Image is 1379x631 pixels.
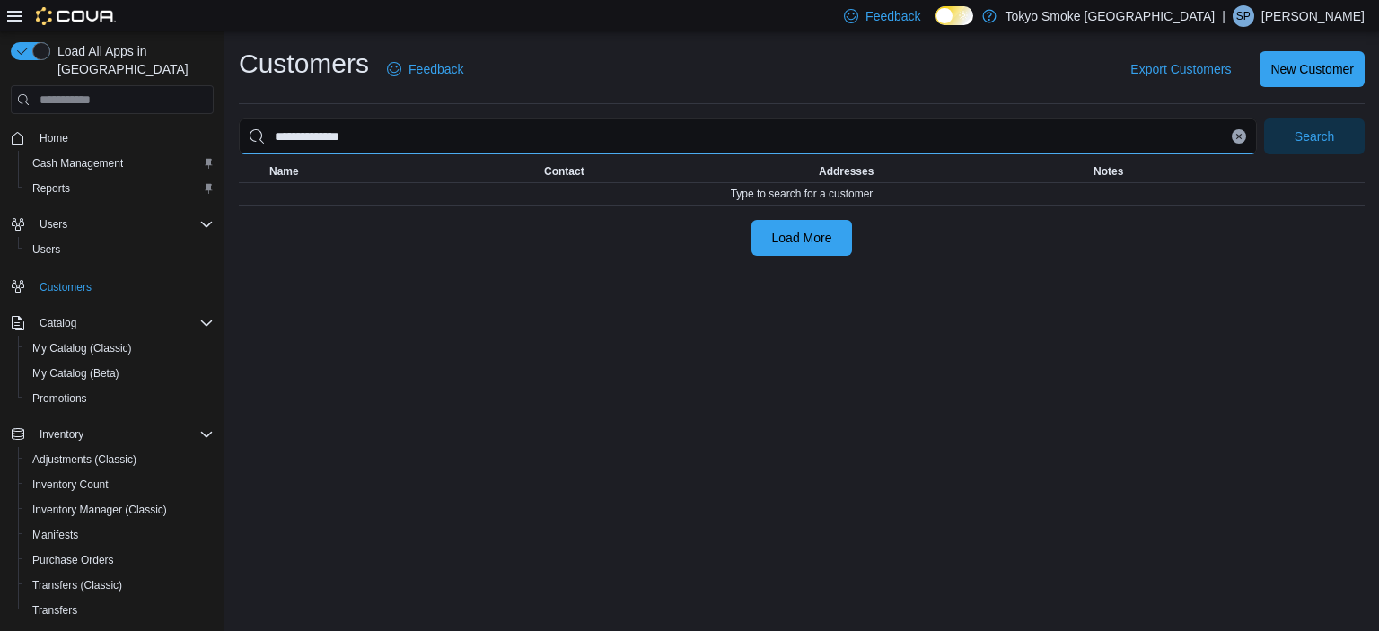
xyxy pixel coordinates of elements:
[32,578,122,592] span: Transfers (Classic)
[40,131,68,145] span: Home
[25,363,214,384] span: My Catalog (Beta)
[25,574,214,596] span: Transfers (Classic)
[32,156,123,171] span: Cash Management
[25,474,214,495] span: Inventory Count
[239,46,369,82] h1: Customers
[1006,5,1216,27] p: Tokyo Smoke [GEOGRAPHIC_DATA]
[32,478,109,492] span: Inventory Count
[18,151,221,176] button: Cash Management
[1261,5,1365,27] p: [PERSON_NAME]
[18,573,221,598] button: Transfers (Classic)
[32,181,70,196] span: Reports
[32,127,214,149] span: Home
[1260,51,1365,87] button: New Customer
[32,276,99,298] a: Customers
[18,336,221,361] button: My Catalog (Classic)
[935,25,936,26] span: Dark Mode
[1236,5,1251,27] span: SP
[32,341,132,355] span: My Catalog (Classic)
[32,553,114,567] span: Purchase Orders
[18,361,221,386] button: My Catalog (Beta)
[25,600,214,621] span: Transfers
[25,153,130,174] a: Cash Management
[25,549,214,571] span: Purchase Orders
[32,424,91,445] button: Inventory
[25,388,94,409] a: Promotions
[32,603,77,618] span: Transfers
[18,548,221,573] button: Purchase Orders
[25,449,214,470] span: Adjustments (Classic)
[18,447,221,472] button: Adjustments (Classic)
[1264,118,1365,154] button: Search
[18,237,221,262] button: Users
[32,312,214,334] span: Catalog
[32,312,83,334] button: Catalog
[25,239,67,260] a: Users
[32,503,167,517] span: Inventory Manager (Classic)
[18,598,221,623] button: Transfers
[1222,5,1225,27] p: |
[772,229,832,247] span: Load More
[25,499,174,521] a: Inventory Manager (Classic)
[1295,127,1334,145] span: Search
[40,280,92,294] span: Customers
[731,187,874,201] span: Type to search for a customer
[32,424,214,445] span: Inventory
[18,497,221,522] button: Inventory Manager (Classic)
[25,178,77,199] a: Reports
[1232,129,1246,144] button: Clear input
[25,449,144,470] a: Adjustments (Classic)
[935,6,973,25] input: Dark Mode
[25,153,214,174] span: Cash Management
[25,600,84,621] a: Transfers
[32,391,87,406] span: Promotions
[18,176,221,201] button: Reports
[32,242,60,257] span: Users
[25,499,214,521] span: Inventory Manager (Classic)
[25,337,139,359] a: My Catalog (Classic)
[269,164,299,179] span: Name
[32,275,214,297] span: Customers
[25,388,214,409] span: Promotions
[1233,5,1254,27] div: Sara Pascal
[4,125,221,151] button: Home
[36,7,116,25] img: Cova
[25,524,85,546] a: Manifests
[32,452,136,467] span: Adjustments (Classic)
[18,522,221,548] button: Manifests
[819,164,874,179] span: Addresses
[25,363,127,384] a: My Catalog (Beta)
[25,574,129,596] a: Transfers (Classic)
[40,316,76,330] span: Catalog
[865,7,920,25] span: Feedback
[25,524,214,546] span: Manifests
[32,366,119,381] span: My Catalog (Beta)
[40,427,83,442] span: Inventory
[408,60,463,78] span: Feedback
[50,42,214,78] span: Load All Apps in [GEOGRAPHIC_DATA]
[32,127,75,149] a: Home
[4,422,221,447] button: Inventory
[380,51,470,87] a: Feedback
[25,178,214,199] span: Reports
[25,549,121,571] a: Purchase Orders
[1270,60,1354,78] span: New Customer
[544,164,584,179] span: Contact
[4,273,221,299] button: Customers
[25,239,214,260] span: Users
[1130,60,1231,78] span: Export Customers
[25,474,116,495] a: Inventory Count
[32,214,214,235] span: Users
[18,472,221,497] button: Inventory Count
[751,220,852,256] button: Load More
[1094,164,1123,179] span: Notes
[32,214,75,235] button: Users
[1123,51,1238,87] button: Export Customers
[25,337,214,359] span: My Catalog (Classic)
[40,217,67,232] span: Users
[4,311,221,336] button: Catalog
[32,528,78,542] span: Manifests
[18,386,221,411] button: Promotions
[4,212,221,237] button: Users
